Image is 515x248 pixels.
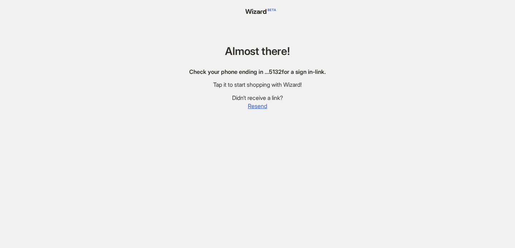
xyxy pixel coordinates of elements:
[247,102,268,110] button: Resend
[189,81,326,88] div: Tap it to start shopping with Wizard!
[189,45,326,57] h1: Almost there!
[189,68,326,76] div: Check your phone ending in … 5132 for a sign in-link.
[248,102,267,110] span: Resend
[189,94,326,102] div: Didn’t receive a link?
